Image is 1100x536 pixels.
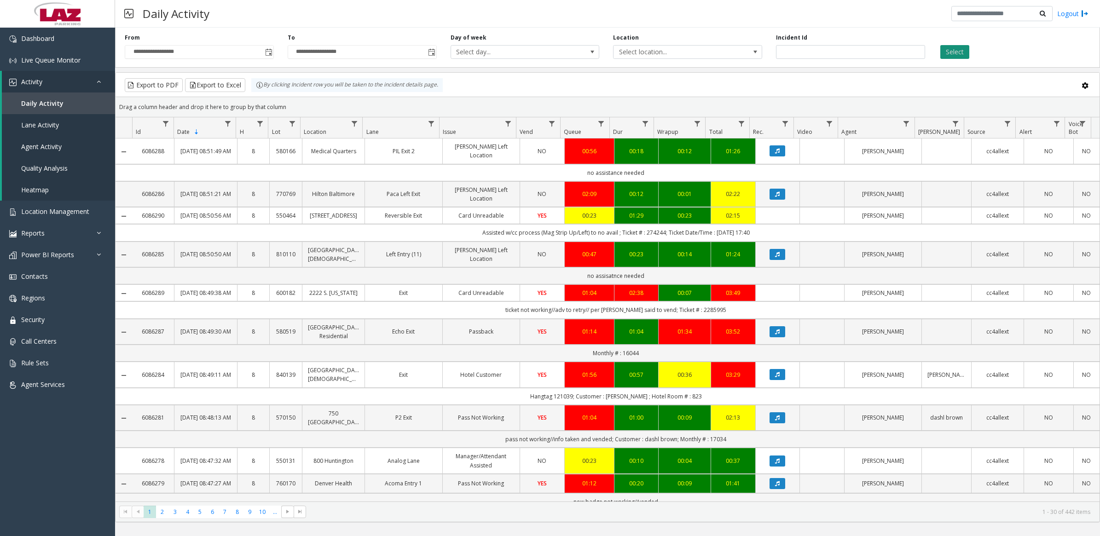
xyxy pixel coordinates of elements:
div: 01:00 [620,413,653,422]
a: Voice Bot Filter Menu [1077,117,1089,130]
a: Passback [448,327,514,336]
div: 00:23 [570,211,608,220]
div: 02:22 [717,190,750,198]
a: 01:04 [620,327,653,336]
a: [PERSON_NAME] [850,327,916,336]
a: 02:38 [620,288,653,297]
label: Location [613,34,639,42]
a: 570150 [275,413,296,422]
a: 00:20 [620,479,653,488]
img: 'icon' [9,360,17,367]
a: NO [1030,211,1068,220]
div: 00:18 [620,147,653,156]
a: [GEOGRAPHIC_DATA][DEMOGRAPHIC_DATA] [308,246,359,263]
span: YES [538,328,547,335]
a: P2 Exit [371,413,436,422]
a: 00:12 [664,147,705,156]
a: 02:13 [717,413,750,422]
span: NO [538,250,546,258]
a: 00:04 [664,456,705,465]
img: 'icon' [9,57,17,64]
a: NO [1079,250,1094,259]
td: no assisatnce needed [132,267,1100,284]
label: To [288,34,295,42]
a: 00:07 [664,288,705,297]
a: NO [1030,370,1068,379]
a: 01:04 [570,288,608,297]
img: 'icon' [9,230,17,237]
span: Select day... [451,46,569,58]
a: 00:12 [620,190,653,198]
div: 00:09 [664,479,705,488]
label: From [125,34,140,42]
a: 770769 [275,190,296,198]
span: Power BI Reports [21,250,74,259]
a: Dur Filter Menu [639,117,652,130]
a: Collapse Details [116,290,132,297]
a: cc4allext [977,456,1018,465]
span: NO [538,190,546,198]
span: Dashboard [21,34,54,43]
a: Hotel Customer [448,370,514,379]
a: [PERSON_NAME] Left Location [448,246,514,263]
a: 800 Huntington [308,456,359,465]
a: Collapse Details [116,148,132,156]
a: Activity [2,71,115,92]
div: 01:12 [570,479,608,488]
a: 01:04 [570,413,608,422]
a: NO [1030,147,1068,156]
a: YES [526,370,559,379]
div: 03:52 [717,327,750,336]
a: Vend Filter Menu [546,117,558,130]
a: Pass Not Working [448,479,514,488]
a: Id Filter Menu [159,117,172,130]
a: Card Unreadable [448,211,514,220]
a: Collapse Details [116,415,132,422]
a: YES [526,327,559,336]
a: 8 [243,190,264,198]
a: 840139 [275,370,296,379]
td: Hangtag 121039; Customer : [PERSON_NAME] ; Hotel Room # : 823 [132,388,1100,405]
a: 760170 [275,479,296,488]
a: NO [1030,327,1068,336]
a: 02:15 [717,211,750,220]
a: Lane Filter Menu [425,117,437,130]
img: logout [1081,9,1088,18]
a: 6086286 [138,190,168,198]
a: 00:23 [664,211,705,220]
a: 00:09 [664,413,705,422]
a: NO [1079,456,1094,465]
a: 01:56 [570,370,608,379]
a: 8 [243,456,264,465]
a: Exit [371,288,436,297]
img: infoIcon.svg [256,81,263,89]
a: Lane Activity [2,114,115,136]
a: [DATE] 08:48:13 AM [180,413,231,422]
button: Select [940,45,969,59]
a: NO [526,147,559,156]
a: Exit [371,370,436,379]
a: NO [1030,250,1068,259]
a: NO [1030,413,1068,422]
a: 8 [243,413,264,422]
a: 00:14 [664,250,705,259]
span: Daily Activity [21,99,64,108]
div: 00:10 [620,456,653,465]
a: YES [526,211,559,220]
a: 750 [GEOGRAPHIC_DATA] [308,409,359,426]
span: NO [538,147,546,155]
td: Assisted w/cc process (Mag Strip Up/Left) to no avail ; Ticket # : 274244; Ticket Date/Time : [DA... [132,224,1100,241]
a: NO [1079,327,1094,336]
a: Hilton Baltimore [308,190,359,198]
a: 02:09 [570,190,608,198]
span: Location Management [21,207,89,216]
span: YES [538,371,547,379]
a: 00:56 [570,147,608,156]
a: NO [526,190,559,198]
